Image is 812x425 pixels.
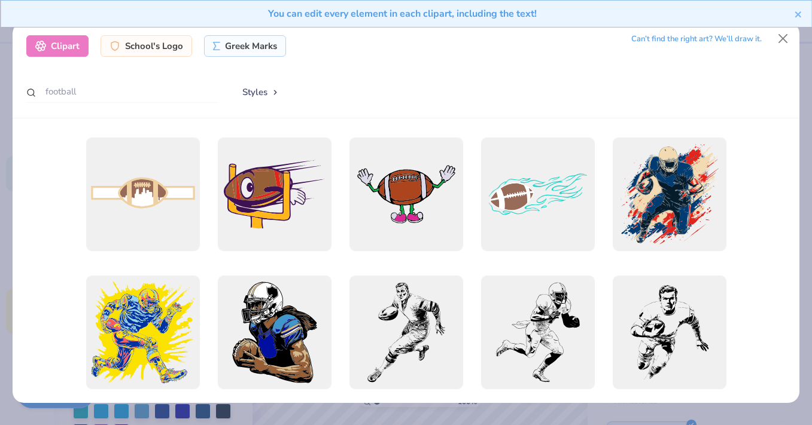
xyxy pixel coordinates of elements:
[204,35,286,57] div: Greek Marks
[10,7,794,21] div: You can edit every element in each clipart, including the text!
[26,35,89,57] div: Clipart
[26,81,218,103] input: Search by name
[771,27,794,50] button: Close
[631,29,762,50] div: Can’t find the right art? We’ll draw it.
[794,7,802,21] button: close
[101,35,192,57] div: School's Logo
[230,81,292,103] button: Styles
